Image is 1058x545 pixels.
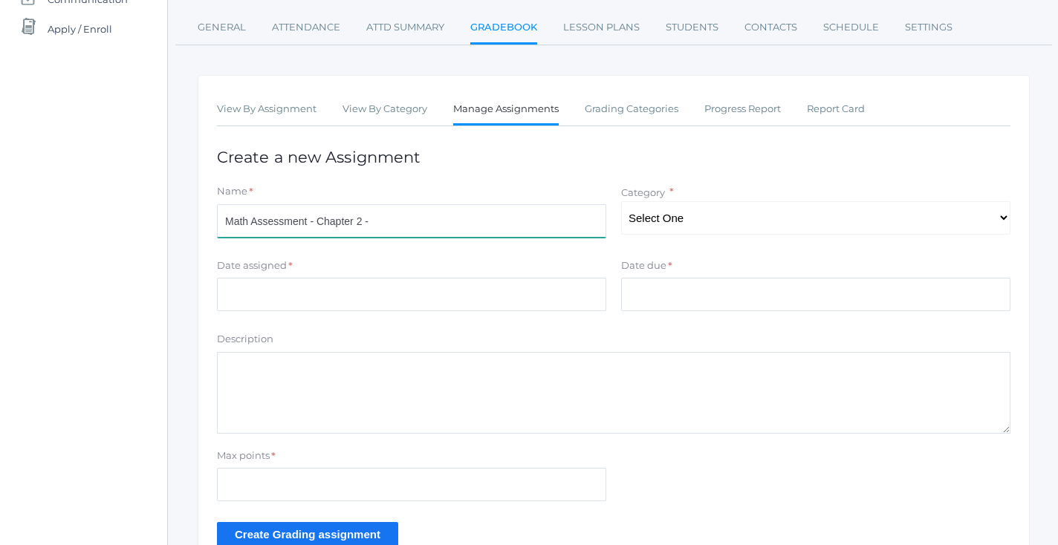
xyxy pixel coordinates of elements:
a: Schedule [823,13,879,42]
a: Grading Categories [585,94,678,124]
a: View By Category [343,94,427,124]
label: Max points [217,448,270,463]
label: Date assigned [217,258,287,273]
a: Contacts [744,13,797,42]
h1: Create a new Assignment [217,149,1010,166]
a: Attendance [272,13,340,42]
a: Gradebook [470,13,537,45]
a: General [198,13,246,42]
a: Progress Report [704,94,781,124]
label: Name [217,184,247,199]
a: Students [666,13,718,42]
a: Attd Summary [366,13,444,42]
label: Category [621,186,665,198]
label: Date due [621,258,666,273]
a: Manage Assignments [453,94,559,126]
span: Apply / Enroll [48,14,112,44]
a: Settings [905,13,952,42]
a: Lesson Plans [563,13,640,42]
label: Description [217,332,273,347]
a: View By Assignment [217,94,317,124]
a: Report Card [807,94,865,124]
